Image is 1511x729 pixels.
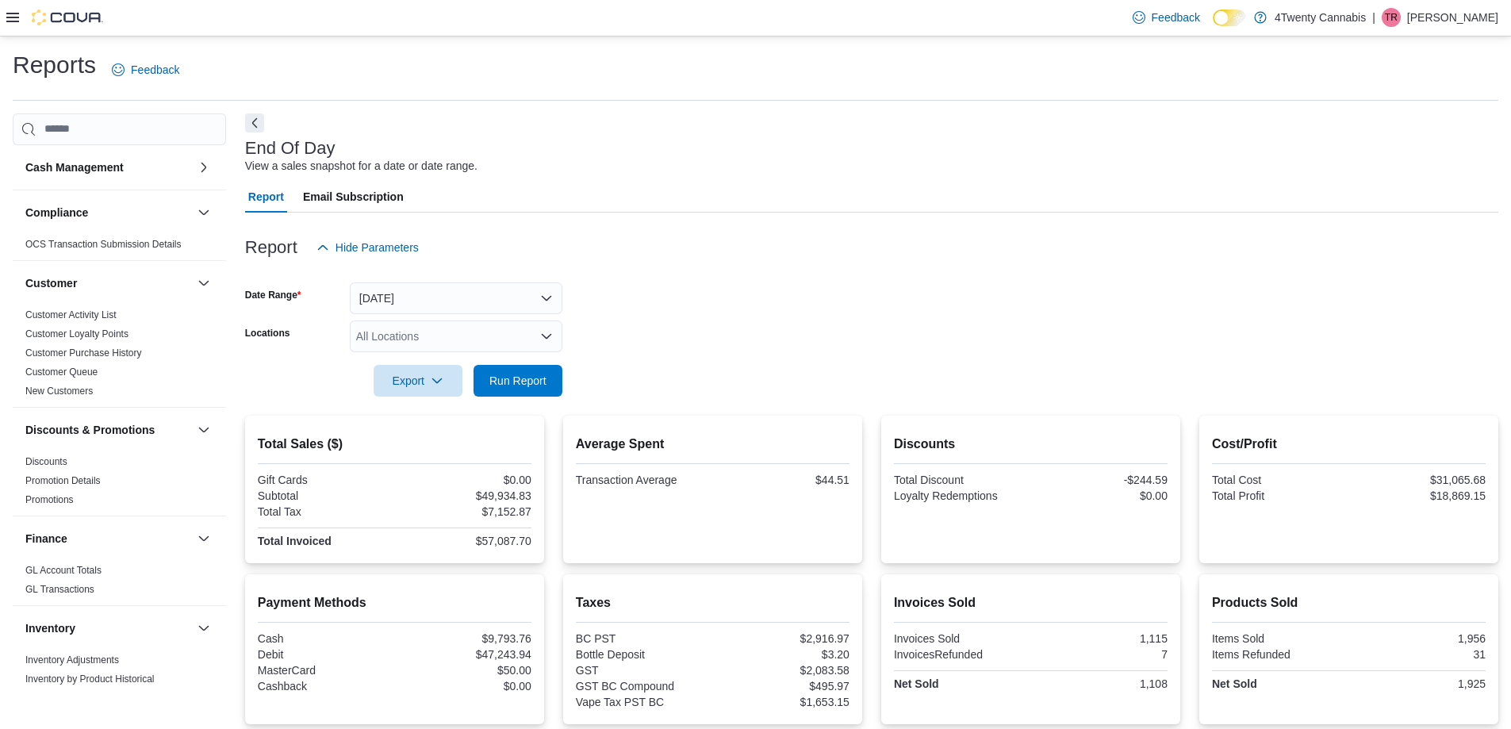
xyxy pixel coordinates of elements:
h3: Customer [25,275,77,291]
span: Inventory by Product Historical [25,673,155,685]
div: -$244.59 [1034,474,1168,486]
h2: Total Sales ($) [258,435,531,454]
button: Inventory [194,619,213,638]
button: Run Report [474,365,562,397]
a: Promotion Details [25,475,101,486]
span: GL Transactions [25,583,94,596]
div: MasterCard [258,664,392,677]
div: 7 [1034,648,1168,661]
div: Bottle Deposit [576,648,710,661]
button: Hide Parameters [310,232,425,263]
span: Customer Purchase History [25,347,142,359]
span: OCS Transaction Submission Details [25,238,182,251]
div: BC PST [576,632,710,645]
p: 4Twenty Cannabis [1275,8,1366,27]
div: Items Sold [1212,632,1346,645]
span: Customer Queue [25,366,98,378]
button: Customer [25,275,191,291]
p: [PERSON_NAME] [1407,8,1498,27]
img: Cova [32,10,103,25]
span: TR [1385,8,1398,27]
div: $49,934.83 [397,489,531,502]
h2: Discounts [894,435,1168,454]
div: $57,087.70 [397,535,531,547]
div: Items Refunded [1212,648,1346,661]
button: Compliance [194,203,213,222]
h3: Compliance [25,205,88,221]
button: Next [245,113,264,132]
div: Debit [258,648,392,661]
div: $47,243.94 [397,648,531,661]
span: Export [383,365,453,397]
span: Report [248,181,284,213]
a: Customer Activity List [25,309,117,320]
div: View a sales snapshot for a date or date range. [245,158,477,175]
a: Feedback [105,54,186,86]
button: Cash Management [25,159,191,175]
div: Total Profit [1212,489,1346,502]
a: Customer Loyalty Points [25,328,128,340]
a: GL Transactions [25,584,94,595]
div: $0.00 [1034,489,1168,502]
button: Finance [25,531,191,547]
a: Customer Queue [25,366,98,378]
div: $31,065.68 [1352,474,1486,486]
button: Finance [194,529,213,548]
div: Compliance [13,235,226,260]
input: Dark Mode [1213,10,1246,26]
button: Cash Management [194,158,213,177]
div: $44.51 [715,474,849,486]
div: $2,916.97 [715,632,849,645]
a: Promotions [25,494,74,505]
div: Cash [258,632,392,645]
strong: Net Sold [894,677,939,690]
div: Transaction Average [576,474,710,486]
span: Feedback [131,62,179,78]
div: InvoicesRefunded [894,648,1028,661]
button: Open list of options [540,330,553,343]
div: Total Discount [894,474,1028,486]
div: $7,152.87 [397,505,531,518]
button: [DATE] [350,282,562,314]
h2: Invoices Sold [894,593,1168,612]
div: Gift Cards [258,474,392,486]
h1: Reports [13,49,96,81]
h3: End Of Day [245,139,336,158]
div: Vape Tax PST BC [576,696,710,708]
div: $50.00 [397,664,531,677]
strong: Total Invoiced [258,535,332,547]
div: $18,869.15 [1352,489,1486,502]
span: Promotion Details [25,474,101,487]
div: Loyalty Redemptions [894,489,1028,502]
span: Dark Mode [1213,26,1214,27]
div: Finance [13,561,226,605]
h2: Cost/Profit [1212,435,1486,454]
div: $2,083.58 [715,664,849,677]
a: Feedback [1126,2,1206,33]
div: $495.97 [715,680,849,693]
div: Total Tax [258,505,392,518]
a: Discounts [25,456,67,467]
div: $3.20 [715,648,849,661]
a: OCS Transaction Submission Details [25,239,182,250]
span: Inventory Count Details [25,692,125,704]
div: $0.00 [397,680,531,693]
button: Discounts & Promotions [194,420,213,439]
div: GST BC Compound [576,680,710,693]
h2: Payment Methods [258,593,531,612]
div: $9,793.76 [397,632,531,645]
div: GST [576,664,710,677]
h3: Inventory [25,620,75,636]
button: Compliance [25,205,191,221]
a: GL Account Totals [25,565,102,576]
h3: Discounts & Promotions [25,422,155,438]
span: Discounts [25,455,67,468]
div: 1,108 [1034,677,1168,690]
label: Locations [245,327,290,340]
a: New Customers [25,386,93,397]
div: Invoices Sold [894,632,1028,645]
span: New Customers [25,385,93,397]
a: Inventory Adjustments [25,654,119,666]
div: Total Cost [1212,474,1346,486]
